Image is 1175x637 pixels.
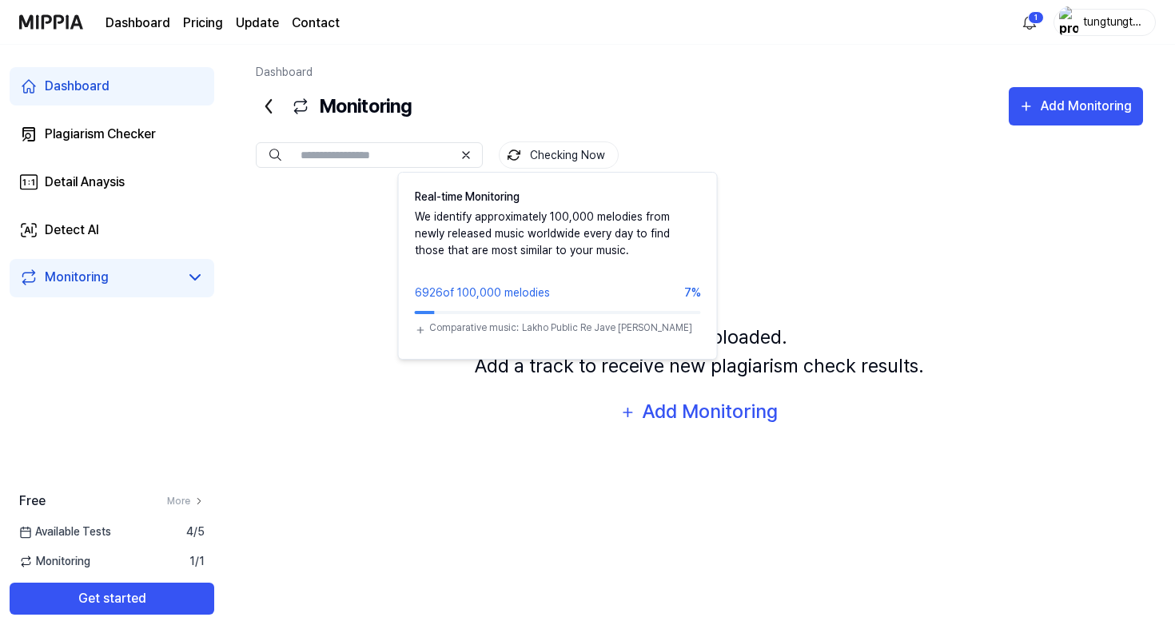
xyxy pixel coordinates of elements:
button: Add Monitoring [610,393,789,432]
a: More [167,494,205,508]
span: Monitoring [19,553,90,570]
a: Contact [292,14,340,33]
div: Plagiarism Checker [45,125,156,144]
div: Monitoring [256,87,412,125]
a: Plagiarism Checker [10,115,214,153]
button: Add Monitoring [1009,87,1143,125]
div: Real-time Monitoring [415,189,701,205]
div: 1 [1028,11,1044,24]
div: Lakho Public Re Jave [PERSON_NAME] [522,320,700,340]
button: 알림1 [1017,10,1042,35]
img: monitoring Icon [508,149,520,161]
div: Dashboard [45,77,110,96]
span: Available Tests [19,524,111,540]
div: 7% [684,285,701,301]
span: 4 / 5 [186,524,205,540]
div: Detail Anaysis [45,173,125,192]
button: profiletungtungtungsahur [1054,9,1156,36]
img: Search [269,149,281,161]
button: Get started [10,583,214,615]
div: 6926 of 100,000 melodies [415,285,550,301]
span: Free [19,492,46,511]
div: Comparative music: [429,320,519,340]
a: Detect AI [10,211,214,249]
a: Dashboard [256,66,313,78]
a: Dashboard [106,14,170,33]
div: Monitoring [45,268,109,287]
img: profile [1059,6,1078,38]
div: Add Monitoring [641,396,779,427]
span: 1 / 1 [189,553,205,570]
a: Monitoring [19,268,179,287]
a: Detail Anaysis [10,163,214,201]
button: Checking Now [499,141,619,169]
a: Pricing [183,14,223,33]
div: We identify approximately 100,000 melodies from newly released music worldwide every day to find ... [415,209,701,259]
div: Detect AI [45,221,99,240]
div: tungtungtungsahur [1083,13,1145,30]
a: Update [236,14,279,33]
img: 알림 [1020,13,1039,32]
a: Dashboard [10,67,214,106]
div: Add Monitoring [1039,96,1133,117]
